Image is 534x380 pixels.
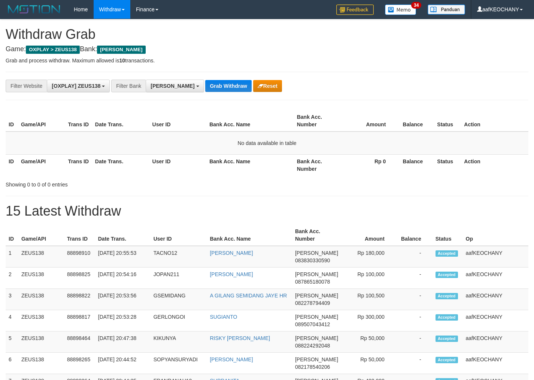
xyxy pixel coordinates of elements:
[6,27,528,42] h1: Withdraw Grab
[18,246,64,268] td: ZEUS138
[295,314,338,320] span: [PERSON_NAME]
[151,289,207,310] td: GSEMIDANG
[397,110,434,132] th: Balance
[146,80,204,92] button: [PERSON_NAME]
[463,310,528,331] td: aafKEOCHANY
[341,310,396,331] td: Rp 300,000
[47,80,110,92] button: [OXPLAY] ZEUS138
[151,225,207,246] th: User ID
[396,331,433,353] td: -
[295,300,330,306] span: Copy 082278794409 to clipboard
[411,2,421,9] span: 34
[206,154,294,176] th: Bank Acc. Name
[461,110,528,132] th: Action
[436,293,458,299] span: Accepted
[119,58,125,64] strong: 10
[64,310,95,331] td: 88898817
[151,246,207,268] td: TACNO12
[151,310,207,331] td: GERLONGOI
[295,250,338,256] span: [PERSON_NAME]
[52,83,100,89] span: [OXPLAY] ZEUS138
[64,353,95,374] td: 88898265
[336,4,374,15] img: Feedback.jpg
[294,110,341,132] th: Bank Acc. Number
[6,57,528,64] p: Grab and process withdraw. Maximum allowed is transactions.
[18,331,64,353] td: ZEUS138
[64,289,95,310] td: 88898822
[463,289,528,310] td: aafKEOCHANY
[295,279,330,285] span: Copy 087865180078 to clipboard
[205,80,251,92] button: Grab Withdraw
[95,246,151,268] td: [DATE] 20:55:53
[64,268,95,289] td: 88898825
[18,154,65,176] th: Game/API
[295,293,338,299] span: [PERSON_NAME]
[463,225,528,246] th: Op
[149,154,207,176] th: User ID
[433,225,463,246] th: Status
[253,80,282,92] button: Reset
[95,353,151,374] td: [DATE] 20:44:52
[151,331,207,353] td: KIKUNYA
[95,268,151,289] td: [DATE] 20:54:16
[97,46,145,54] span: [PERSON_NAME]
[149,110,207,132] th: User ID
[436,250,458,257] span: Accepted
[6,289,18,310] td: 3
[210,314,237,320] a: SUGIANTO
[6,154,18,176] th: ID
[6,225,18,246] th: ID
[428,4,465,15] img: panduan.png
[341,110,397,132] th: Amount
[295,343,330,349] span: Copy 088224292048 to clipboard
[18,310,64,331] td: ZEUS138
[436,314,458,321] span: Accepted
[295,335,338,341] span: [PERSON_NAME]
[295,364,330,370] span: Copy 082178540206 to clipboard
[6,46,528,53] h4: Game: Bank:
[434,154,461,176] th: Status
[292,225,341,246] th: Bank Acc. Number
[6,178,217,188] div: Showing 0 to 0 of 0 entries
[6,268,18,289] td: 2
[210,271,253,277] a: [PERSON_NAME]
[463,246,528,268] td: aafKEOCHANY
[341,268,396,289] td: Rp 100,000
[6,110,18,132] th: ID
[6,353,18,374] td: 6
[436,357,458,363] span: Accepted
[396,289,433,310] td: -
[463,331,528,353] td: aafKEOCHANY
[6,246,18,268] td: 1
[341,353,396,374] td: Rp 50,000
[65,154,92,176] th: Trans ID
[396,353,433,374] td: -
[6,80,47,92] div: Filter Website
[151,268,207,289] td: JOPAN211
[463,353,528,374] td: aafKEOCHANY
[18,225,64,246] th: Game/API
[65,110,92,132] th: Trans ID
[18,110,65,132] th: Game/API
[295,271,338,277] span: [PERSON_NAME]
[6,310,18,331] td: 4
[385,4,416,15] img: Button%20Memo.svg
[210,293,287,299] a: A GILANG SEMIDANG JAYE HR
[396,225,433,246] th: Balance
[341,289,396,310] td: Rp 100,500
[210,335,270,341] a: RISKY [PERSON_NAME]
[64,331,95,353] td: 88898464
[92,154,149,176] th: Date Trans.
[6,331,18,353] td: 5
[397,154,434,176] th: Balance
[6,132,528,155] td: No data available in table
[95,225,151,246] th: Date Trans.
[18,353,64,374] td: ZEUS138
[436,336,458,342] span: Accepted
[151,353,207,374] td: SOPYANSURYADI
[64,246,95,268] td: 88898910
[463,268,528,289] td: aafKEOCHANY
[111,80,146,92] div: Filter Bank
[434,110,461,132] th: Status
[92,110,149,132] th: Date Trans.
